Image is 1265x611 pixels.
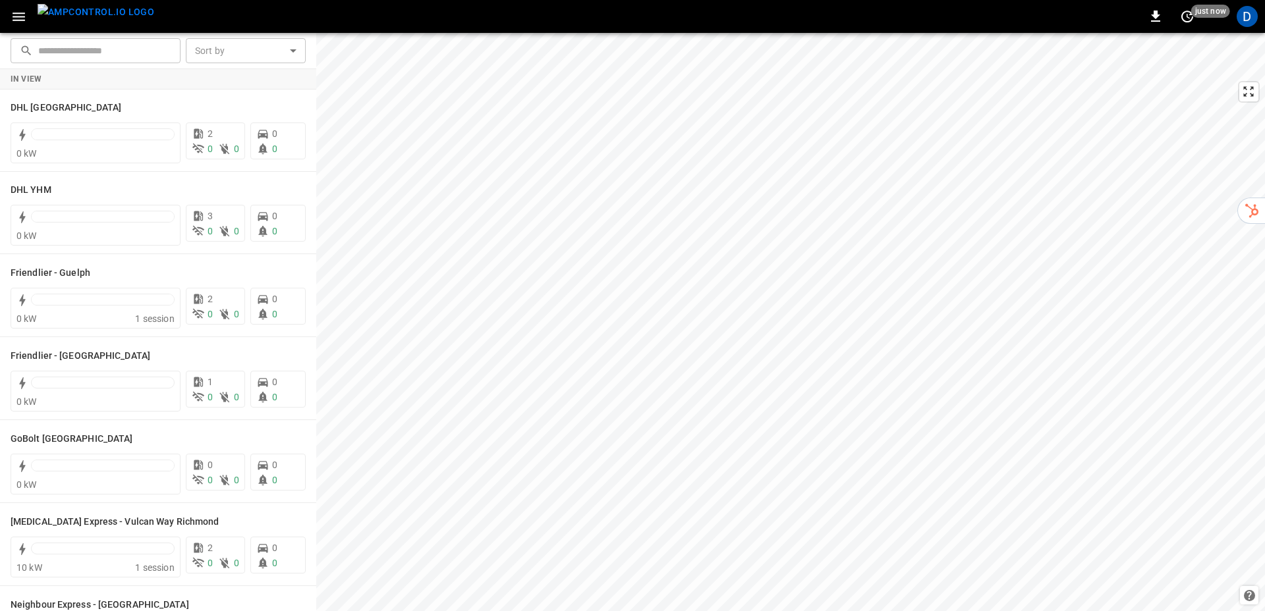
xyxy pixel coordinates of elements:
span: 0 kW [16,148,37,159]
span: 0 kW [16,230,37,241]
span: 0 [234,475,239,485]
span: 0 kW [16,313,37,324]
h6: Mili Express - Vulcan Way Richmond [11,515,219,529]
span: 1 session [135,313,174,324]
span: 0 [272,128,277,139]
span: 0 [272,460,277,470]
span: 0 [272,392,277,402]
span: 0 [272,144,277,154]
button: set refresh interval [1177,6,1198,27]
span: 0 [234,144,239,154]
span: 0 [272,294,277,304]
h6: GoBolt Montreal [11,432,132,446]
span: 0 [272,309,277,319]
span: 10 kW [16,562,42,573]
span: 2 [208,294,213,304]
div: profile-icon [1237,6,1258,27]
span: 0 [234,392,239,402]
span: 0 [272,211,277,221]
span: 0 [208,475,213,485]
span: 0 [272,558,277,568]
span: 3 [208,211,213,221]
span: 0 [272,543,277,553]
span: 0 [234,309,239,319]
span: 0 [208,226,213,236]
span: 0 kW [16,479,37,490]
span: 0 [234,558,239,568]
span: 0 [234,226,239,236]
span: 0 [208,144,213,154]
span: 2 [208,543,213,553]
span: 0 [272,377,277,387]
span: 0 [208,558,213,568]
img: ampcontrol.io logo [38,4,154,20]
span: 0 kW [16,396,37,407]
h6: DHL Montreal [11,101,121,115]
span: 0 [208,309,213,319]
span: 0 [208,392,213,402]
span: 0 [272,475,277,485]
span: 0 [272,226,277,236]
span: just now [1191,5,1230,18]
h6: DHL YHM [11,183,51,198]
h6: Friendlier - Guelph [11,266,90,280]
canvas: Map [316,33,1265,611]
span: 1 session [135,562,174,573]
span: 1 [208,377,213,387]
span: 2 [208,128,213,139]
span: 0 [208,460,213,470]
h6: Friendlier - Ottawa [11,349,150,363]
strong: In View [11,74,42,84]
